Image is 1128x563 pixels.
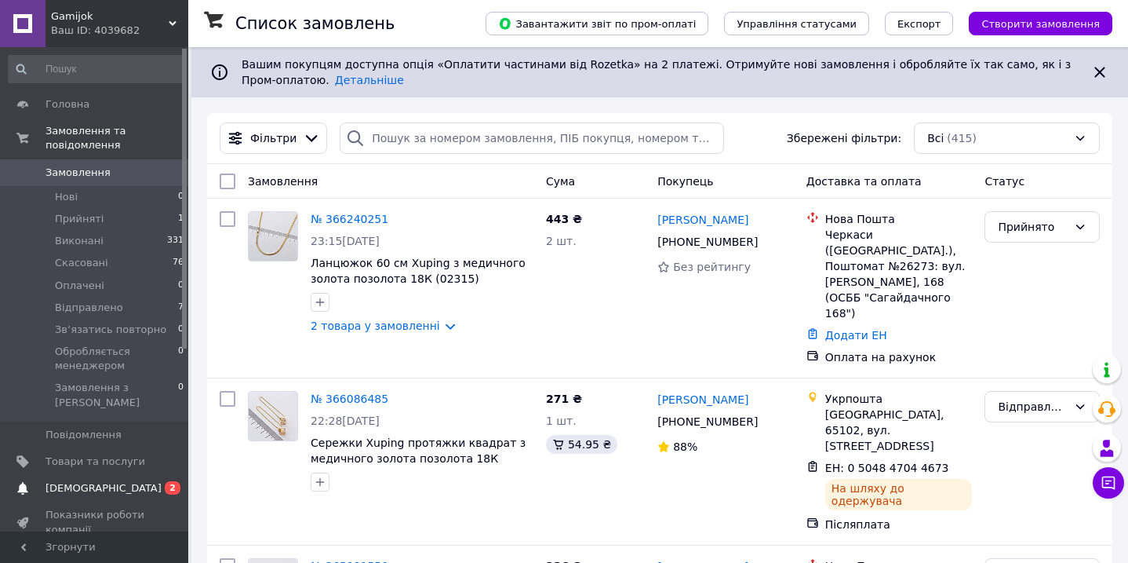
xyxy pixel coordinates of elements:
[55,256,108,270] span: Скасовані
[981,18,1100,30] span: Створити замовлення
[486,12,708,35] button: Завантажити звіт по пром-оплаті
[825,211,973,227] div: Нова Пошта
[8,55,185,83] input: Пошук
[340,122,724,154] input: Пошук за номером замовлення, ПІБ покупця, номером телефону, Email, номером накладної
[885,12,954,35] button: Експорт
[737,18,857,30] span: Управління статусами
[657,392,748,408] a: [PERSON_NAME]
[998,398,1068,415] div: Відправлено
[806,175,922,188] span: Доставка та оплата
[55,345,178,373] span: Обробляється менеджером
[673,261,751,273] span: Без рейтингу
[311,257,526,285] a: Ланцюжок 60 см Xuping з медичного золота позолота 18К (02315)
[825,462,949,474] span: ЕН: 0 5048 4704 4673
[242,58,1071,86] span: Вашим покупцям доступна опція «Оплатити частинами від Rozetka» на 2 платежі. Отримуйте нові замов...
[311,320,440,332] a: 2 товара у замовленні
[178,279,184,293] span: 0
[984,175,1024,188] span: Статус
[55,279,104,293] span: Оплачені
[311,213,388,225] a: № 366240251
[969,12,1112,35] button: Створити замовлення
[825,391,973,407] div: Укрпошта
[1093,467,1124,499] button: Чат з покупцем
[45,166,111,180] span: Замовлення
[178,381,184,409] span: 0
[311,437,526,481] a: Сережки Xuping протяжки квадрат з медичного золота позолота 18К (00663)
[45,455,145,469] span: Товари та послуги
[55,190,78,204] span: Нові
[673,441,697,453] span: 88%
[248,175,318,188] span: Замовлення
[250,130,297,146] span: Фільтри
[546,175,575,188] span: Cума
[178,301,184,315] span: 7
[55,234,104,248] span: Виконані
[654,411,761,433] div: [PHONE_NUMBER]
[998,218,1068,236] div: Прийнято
[45,508,145,536] span: Показники роботи компанії
[546,213,582,225] span: 443 ₴
[178,190,184,204] span: 0
[546,415,577,427] span: 1 шт.
[248,391,298,441] a: Фото товару
[51,24,188,38] div: Ваш ID: 4039682
[657,175,713,188] span: Покупець
[546,235,577,247] span: 2 шт.
[825,349,973,365] div: Оплата на рахунок
[55,212,104,226] span: Прийняті
[45,124,188,152] span: Замовлення та повідомлення
[927,130,944,146] span: Всі
[173,256,184,270] span: 76
[825,227,973,321] div: Черкаси ([GEOGRAPHIC_DATA].), Поштомат №26273: вул. [PERSON_NAME], 168 (ОСББ "Сагайдачного 168")
[51,9,169,24] span: Gamijok
[897,18,941,30] span: Експорт
[657,212,748,228] a: [PERSON_NAME]
[45,428,122,442] span: Повідомлення
[311,235,380,247] span: 23:15[DATE]
[311,393,388,405] a: № 366086485
[45,97,89,112] span: Головна
[825,517,973,532] div: Післяплата
[546,435,617,454] div: 54.95 ₴
[953,16,1112,29] a: Створити замовлення
[825,407,973,454] div: [GEOGRAPHIC_DATA], 65102, вул. [STREET_ADDRESS]
[55,381,178,409] span: Замовлення з [PERSON_NAME]
[724,12,869,35] button: Управління статусами
[178,212,184,226] span: 1
[167,234,184,248] span: 331
[45,481,162,495] span: [DEMOGRAPHIC_DATA]
[249,392,297,441] img: Фото товару
[947,132,977,144] span: (415)
[248,211,298,261] a: Фото товару
[165,481,180,495] span: 2
[825,329,887,342] a: Додати ЕН
[178,323,184,337] span: 0
[55,323,166,337] span: Звʼязатись повторно
[335,74,404,86] a: Детальніше
[178,345,184,373] span: 0
[249,212,297,261] img: Фото товару
[498,16,696,31] span: Завантажити звіт по пром-оплаті
[546,393,582,405] span: 271 ₴
[55,301,123,315] span: Відправлено
[654,231,761,253] div: [PHONE_NUMBER]
[235,14,395,33] h1: Список замовлень
[311,415,380,427] span: 22:28[DATE]
[825,479,973,510] div: На шляху до одержувача
[787,130,901,146] span: Збережені фільтри:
